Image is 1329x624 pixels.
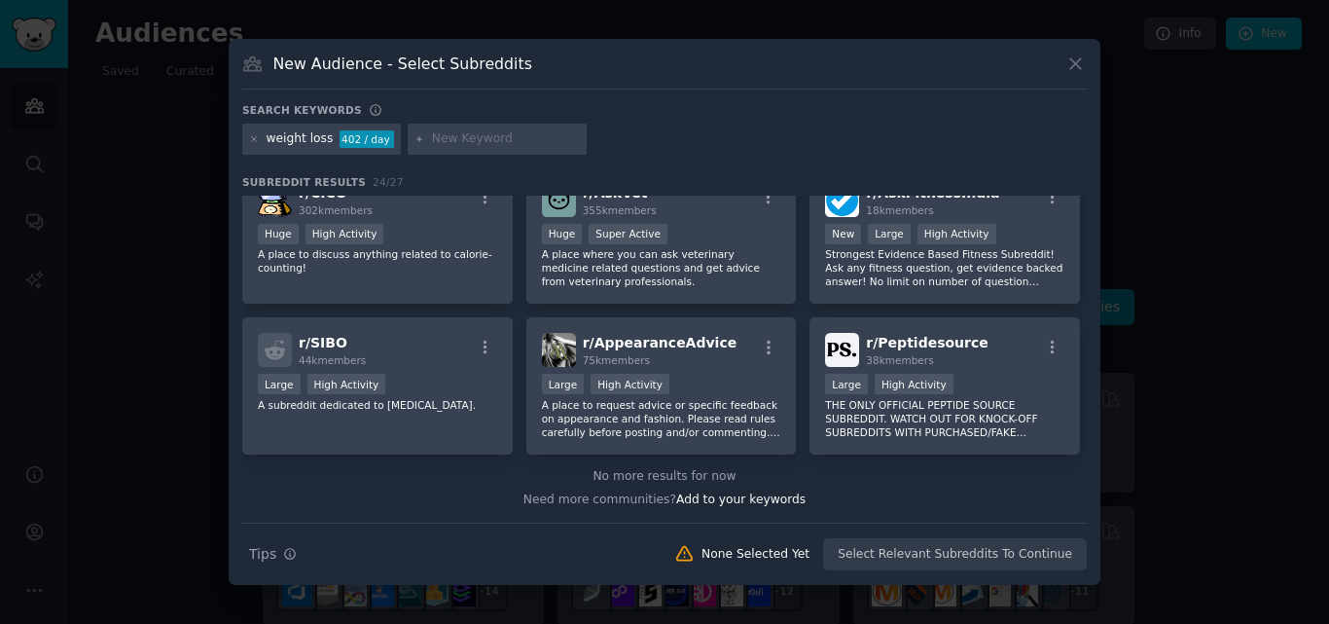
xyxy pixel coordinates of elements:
span: 38k members [866,354,933,366]
span: 24 / 27 [373,176,404,188]
div: Large [258,374,301,394]
div: High Activity [591,374,669,394]
div: Large [825,374,868,394]
div: High Activity [307,374,386,394]
div: High Activity [917,224,996,244]
span: 44k members [299,354,366,366]
span: r/ AskVet [583,185,648,201]
div: Huge [542,224,583,244]
span: 18k members [866,204,933,216]
p: A place to request advice or specific feedback on appearance and fashion. Please read rules caref... [542,398,781,439]
span: 355k members [583,204,657,216]
h3: Search keywords [242,103,362,117]
span: 302k members [299,204,373,216]
input: New Keyword [432,130,580,148]
img: CICO [258,183,292,217]
p: A place to discuss anything related to calorie-counting! [258,247,497,275]
div: High Activity [875,374,953,394]
span: r/ SIBO [299,335,347,350]
span: r/ CICO [299,185,347,201]
div: None Selected Yet [701,546,809,564]
p: THE ONLY OFFICIAL PEPTIDE SOURCE SUBREDDIT. WATCH OUT FOR KNOCK-OFF SUBREDDITS WITH PURCHASED/FAK... [825,398,1064,439]
div: New [825,224,861,244]
button: Tips [242,537,304,571]
div: Super Active [589,224,667,244]
div: weight loss [267,130,334,148]
img: AskFitnessIndia [825,183,859,217]
div: No more results for now [242,468,1087,486]
img: AppearanceAdvice [542,333,576,367]
p: Strongest Evidence Based Fitness Subreddit! Ask any fitness question, get evidence backed answer!... [825,247,1064,288]
span: Tips [249,544,276,565]
span: r/ AppearanceAdvice [583,335,737,350]
div: Need more communities? [242,485,1087,509]
span: 75k members [583,354,650,366]
h3: New Audience - Select Subreddits [273,54,532,74]
div: Large [542,374,585,394]
span: Subreddit Results [242,175,366,189]
div: Large [868,224,911,244]
span: r/ AskFitnessIndia [866,185,999,201]
div: High Activity [305,224,384,244]
img: Peptidesource [825,333,859,367]
img: AskVet [542,183,576,217]
div: 402 / day [340,130,394,148]
span: Add to your keywords [676,493,806,506]
p: A subreddit dedicated to [MEDICAL_DATA]. [258,398,497,412]
span: r/ Peptidesource [866,335,988,350]
div: Huge [258,224,299,244]
p: A place where you can ask veterinary medicine related questions and get advice from veterinary pr... [542,247,781,288]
